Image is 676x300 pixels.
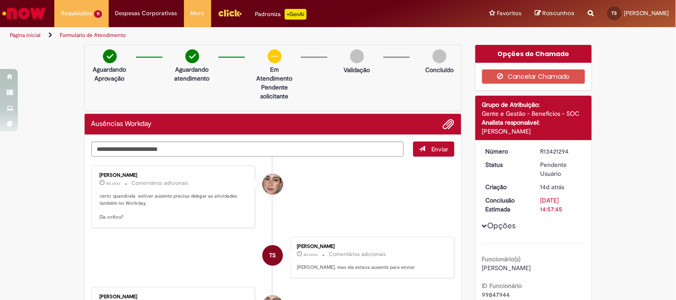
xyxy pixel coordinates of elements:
time: 15/08/2025 14:58:56 [541,183,565,191]
p: Aguardando atendimento [171,65,214,83]
p: Em Atendimento [253,65,296,83]
dt: Conclusão Estimada [479,196,534,214]
dt: Status [479,160,534,169]
span: [PERSON_NAME] [482,264,531,272]
span: Despesas Corporativas [115,9,177,18]
span: Requisições [61,9,92,18]
ul: Trilhas de página [7,27,444,44]
span: 8d atrás [303,252,318,257]
small: Comentários adicionais [329,251,386,258]
div: [PERSON_NAME] [297,244,445,249]
span: More [191,9,205,18]
img: check-circle-green.png [185,49,199,63]
div: Analista responsável: [482,118,585,127]
p: Pendente solicitante [253,83,296,101]
a: Rascunhos [535,9,575,18]
small: Comentários adicionais [132,179,189,187]
div: Opções do Chamado [475,45,592,63]
span: [PERSON_NAME] [624,9,669,17]
textarea: Digite sua mensagem aqui... [91,142,404,157]
img: img-circle-grey.png [433,49,447,63]
div: [DATE] 14:57:45 [541,196,582,214]
span: 8d atrás [107,181,121,186]
span: 99847944 [482,291,510,299]
button: Adicionar anexos [443,118,455,130]
div: Thayna Oliveira Da Silva [262,245,283,266]
span: TS [270,245,276,266]
span: Favoritos [497,9,522,18]
span: Enviar [431,145,449,153]
div: Gente e Gestão - Benefícios - SOC [482,109,585,118]
p: Validação [344,65,370,74]
div: Pendente Usuário [541,160,582,178]
b: ID Funcionário [482,282,522,290]
span: 14d atrás [541,183,565,191]
h2: Ausências Workday Histórico de tíquete [91,120,152,128]
img: click_logo_yellow_360x200.png [218,6,242,20]
span: Rascunhos [543,9,575,17]
p: Aguardando Aprovação [88,65,131,83]
img: img-circle-grey.png [350,49,364,63]
div: Grupo de Atribuição: [482,100,585,109]
p: certo quandoela estiver ausente precisa delegar as atividades também no Workday. Ela voltou? [100,193,248,221]
time: 21/08/2025 09:29:56 [303,252,318,257]
dt: Criação [479,182,534,191]
div: [PERSON_NAME] [482,127,585,136]
time: 21/08/2025 17:57:34 [107,181,121,186]
a: Formulário de Atendimento [60,32,126,39]
p: Concluído [425,65,454,74]
img: ServiceNow [1,4,47,22]
a: Página inicial [10,32,41,39]
b: Funcionário(s) [482,255,521,263]
img: circle-minus.png [268,49,282,63]
button: Enviar [413,142,455,157]
div: [PERSON_NAME] [100,173,248,178]
img: check-circle-green.png [103,49,117,63]
button: Cancelar Chamado [482,69,585,84]
span: 11 [94,10,102,18]
div: Ariane Ruiz Amorim [262,174,283,195]
span: TS [612,10,617,16]
div: Padroniza [255,9,307,20]
dt: Número [479,147,534,156]
div: R13421294 [541,147,582,156]
p: +GenAi [285,9,307,20]
div: [PERSON_NAME] [100,294,248,300]
div: 15/08/2025 14:58:56 [541,182,582,191]
p: [PERSON_NAME], mas ela estava ausente para enviar [297,264,445,271]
